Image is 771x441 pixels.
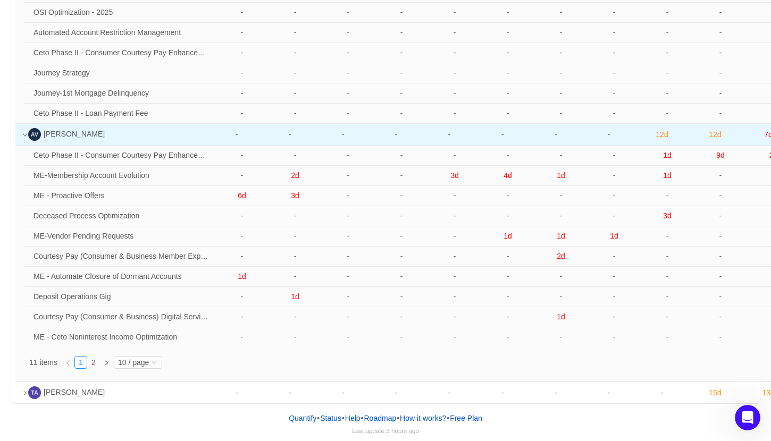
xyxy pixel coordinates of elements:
i: icon: left [65,360,71,366]
span: - [294,272,297,281]
span: - [613,48,616,57]
span: - [507,191,509,200]
span: - [560,48,563,57]
span: - [347,89,350,97]
span: - [241,109,244,117]
span: - [347,48,350,57]
span: - [666,69,669,77]
span: - [719,252,722,260]
span: - [347,272,350,281]
span: - [719,28,722,37]
span: - [347,109,350,117]
img: AV [28,128,41,141]
td: Deposit Operations Gig [29,287,215,307]
span: • [342,414,345,422]
span: - [560,69,563,77]
span: - [400,292,403,301]
span: - [294,28,297,37]
span: 12d [656,130,668,139]
span: 1d [557,232,565,240]
span: - [454,272,456,281]
a: Status [320,410,342,426]
span: - [613,292,616,301]
span: - [400,48,403,57]
span: - [454,28,456,37]
span: 1d [663,171,672,180]
span: - [555,388,557,397]
span: - [454,8,456,16]
span: - [507,8,509,16]
span: • [317,414,320,422]
span: - [347,333,350,341]
span: - [507,89,509,97]
i: icon: right [22,391,28,396]
span: - [347,28,350,37]
span: - [613,171,616,180]
span: - [666,89,669,97]
span: - [241,48,244,57]
span: - [719,232,722,240]
span: - [560,292,563,301]
span: - [719,333,722,341]
td: ME-Vendor Pending Requests [29,226,215,247]
span: - [454,211,456,220]
span: - [347,171,350,180]
span: - [241,8,244,16]
span: - [294,69,297,77]
i: icon: right [103,360,110,366]
span: - [347,151,350,159]
span: - [347,69,350,77]
td: ME - Proactive Offers [29,186,215,206]
td: Journey-1st Mortgage Delinquency [29,83,215,104]
span: - [608,130,610,139]
span: • [397,414,399,422]
span: - [613,109,616,117]
i: icon: down [151,359,157,367]
td: ME - Automate Closure of Dormant Accounts [29,267,215,287]
span: 1d [610,232,618,240]
a: Roadmap [364,410,397,426]
span: - [454,312,456,321]
span: - [507,292,509,301]
span: 9d [716,151,725,159]
span: 3d [291,191,299,200]
span: - [560,28,563,37]
li: Previous Page [62,356,74,369]
span: - [241,292,244,301]
span: - [507,312,509,321]
span: - [560,333,563,341]
span: - [454,89,456,97]
td: ME - Ceto Noninterest Income Optimization [29,327,215,347]
span: - [666,333,669,341]
span: - [501,388,504,397]
span: - [241,211,244,220]
span: - [241,28,244,37]
span: - [613,191,616,200]
span: - [666,28,669,37]
span: - [294,312,297,321]
span: - [507,151,509,159]
span: - [347,191,350,200]
span: - [454,333,456,341]
span: - [666,312,669,321]
span: - [342,130,345,139]
span: - [613,69,616,77]
span: - [613,211,616,220]
span: - [666,232,669,240]
span: - [241,312,244,321]
span: - [613,28,616,37]
span: 12d [709,130,721,139]
span: - [294,151,297,159]
span: 3 hours ago [386,427,419,434]
span: - [507,211,509,220]
span: - [294,211,297,220]
span: - [454,109,456,117]
li: Next Page [100,356,113,369]
i: icon: down [22,132,28,138]
span: - [719,48,722,57]
span: - [560,272,563,281]
td: Automated Account Restriction Management [29,23,215,43]
span: - [400,232,403,240]
span: - [400,89,403,97]
span: - [454,191,456,200]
